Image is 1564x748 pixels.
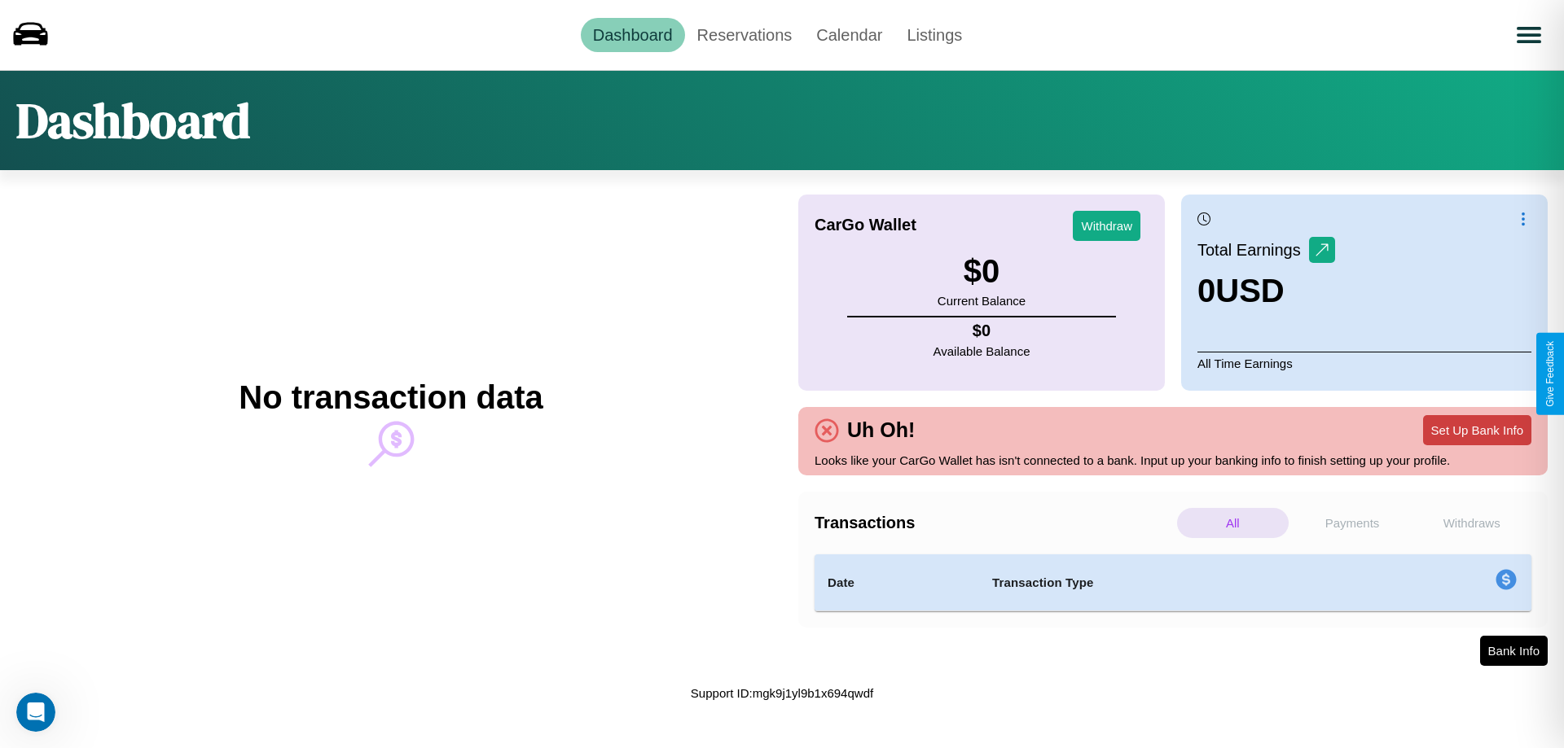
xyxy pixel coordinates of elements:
[992,573,1362,593] h4: Transaction Type
[934,322,1030,340] h4: $ 0
[1506,12,1552,58] button: Open menu
[1197,352,1531,374] p: All Time Earnings
[1073,211,1140,241] button: Withdraw
[1197,273,1335,309] h3: 0 USD
[1423,415,1531,445] button: Set Up Bank Info
[691,682,873,704] p: Support ID: mgk9j1yl9b1x694qwdf
[1197,235,1309,265] p: Total Earnings
[1480,636,1548,666] button: Bank Info
[938,290,1026,312] p: Current Balance
[1544,341,1556,407] div: Give Feedback
[1297,508,1408,538] p: Payments
[828,573,966,593] h4: Date
[815,216,916,234] h4: CarGo Wallet
[16,87,250,154] h1: Dashboard
[894,18,974,52] a: Listings
[804,18,894,52] a: Calendar
[16,693,55,732] iframe: Intercom live chat
[1177,508,1289,538] p: All
[815,449,1531,471] p: Looks like your CarGo Wallet has isn't connected to a bank. Input up your banking info to finish ...
[815,554,1531,611] table: simple table
[938,253,1026,290] h3: $ 0
[685,18,805,52] a: Reservations
[581,18,685,52] a: Dashboard
[239,379,543,416] h2: No transaction data
[839,418,923,442] h4: Uh Oh!
[1416,508,1527,538] p: Withdraws
[934,340,1030,362] p: Available Balance
[815,514,1173,532] h4: Transactions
